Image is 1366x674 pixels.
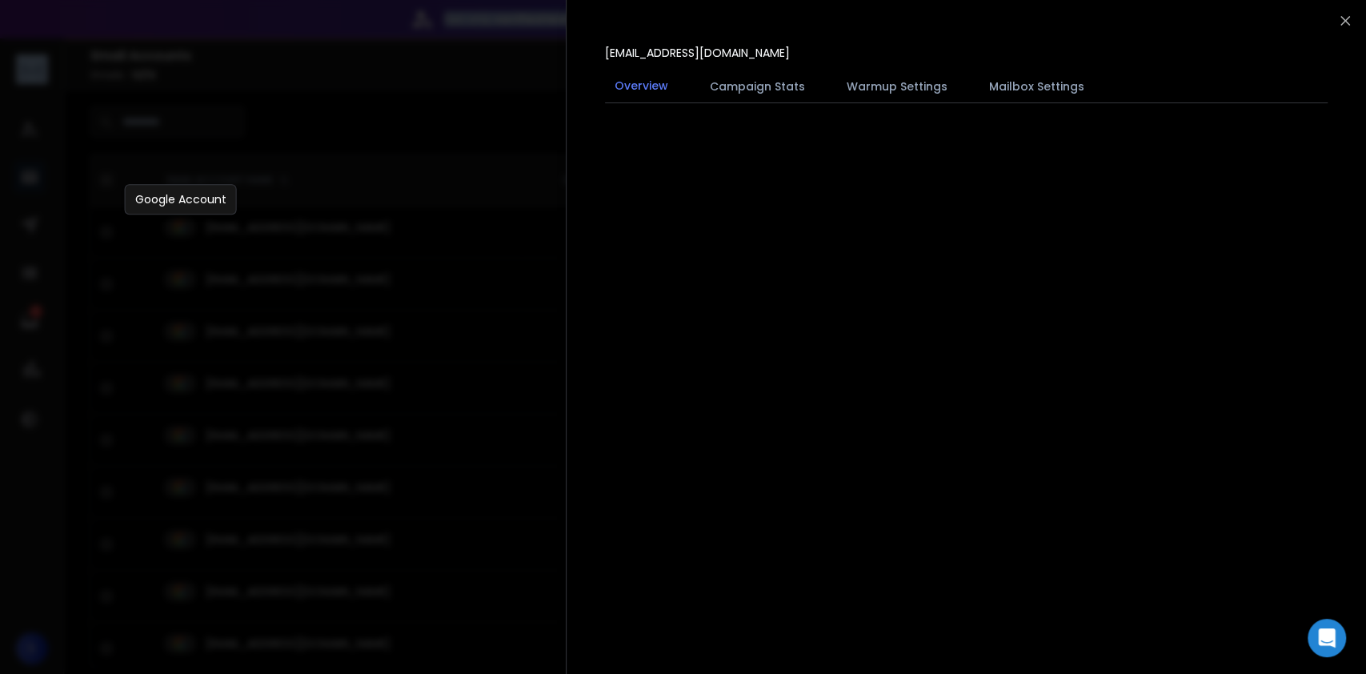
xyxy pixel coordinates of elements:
button: Overview [605,68,678,105]
button: Campaign Stats [700,69,815,104]
p: [EMAIL_ADDRESS][DOMAIN_NAME] [605,45,790,61]
button: Mailbox Settings [979,69,1094,104]
button: Warmup Settings [837,69,957,104]
div: Open Intercom Messenger [1308,619,1346,657]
